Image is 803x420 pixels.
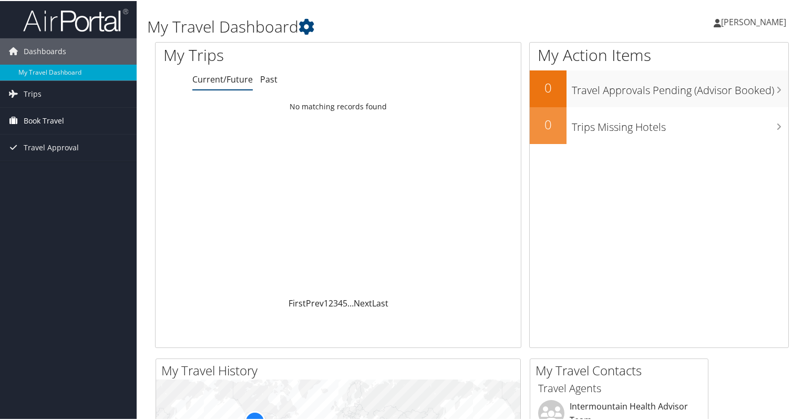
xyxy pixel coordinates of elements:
[328,296,333,308] a: 2
[289,296,306,308] a: First
[536,361,708,378] h2: My Travel Contacts
[721,15,786,27] span: [PERSON_NAME]
[538,380,700,395] h3: Travel Agents
[260,73,277,84] a: Past
[530,78,567,96] h2: 0
[156,96,521,115] td: No matching records found
[24,37,66,64] span: Dashboards
[530,106,788,143] a: 0Trips Missing Hotels
[530,43,788,65] h1: My Action Items
[306,296,324,308] a: Prev
[343,296,347,308] a: 5
[147,15,580,37] h1: My Travel Dashboard
[161,361,520,378] h2: My Travel History
[572,114,788,134] h3: Trips Missing Hotels
[333,296,338,308] a: 3
[338,296,343,308] a: 4
[347,296,354,308] span: …
[530,115,567,132] h2: 0
[530,69,788,106] a: 0Travel Approvals Pending (Advisor Booked)
[163,43,361,65] h1: My Trips
[372,296,388,308] a: Last
[24,80,42,106] span: Trips
[23,7,128,32] img: airportal-logo.png
[572,77,788,97] h3: Travel Approvals Pending (Advisor Booked)
[714,5,797,37] a: [PERSON_NAME]
[24,107,64,133] span: Book Travel
[192,73,253,84] a: Current/Future
[24,134,79,160] span: Travel Approval
[324,296,328,308] a: 1
[354,296,372,308] a: Next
